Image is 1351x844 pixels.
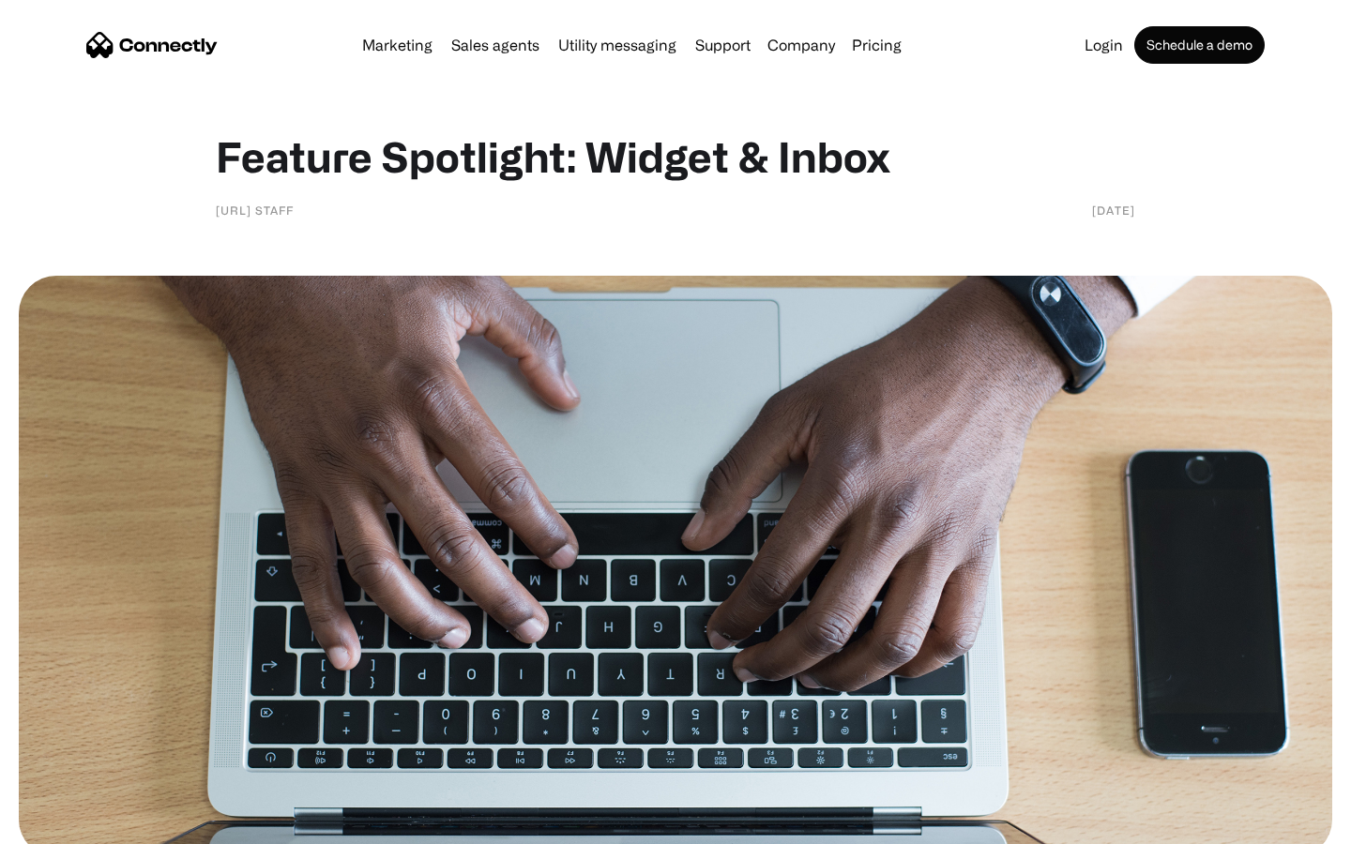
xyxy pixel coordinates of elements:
a: Schedule a demo [1134,26,1265,64]
div: Company [767,32,835,58]
a: Support [688,38,758,53]
a: Sales agents [444,38,547,53]
h1: Feature Spotlight: Widget & Inbox [216,131,1135,182]
div: [URL] staff [216,201,294,219]
a: Utility messaging [551,38,684,53]
ul: Language list [38,811,113,837]
a: Pricing [844,38,909,53]
a: Marketing [355,38,440,53]
aside: Language selected: English [19,811,113,837]
a: Login [1077,38,1131,53]
div: [DATE] [1092,201,1135,219]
